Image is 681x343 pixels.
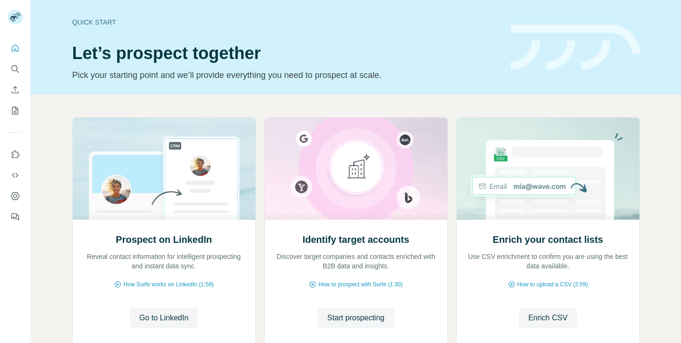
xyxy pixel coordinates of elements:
[8,81,23,98] button: Enrich CSV
[274,252,438,271] p: Discover target companies and contacts enriched with B2B data and insights.
[318,308,394,328] button: Start prospecting
[72,118,256,220] img: Prospect on LinkedIn
[493,233,603,246] h2: Enrich your contact lists
[8,102,23,119] button: My lists
[8,208,23,225] button: Feedback
[139,312,188,324] span: Go to LinkedIn
[456,118,640,220] img: Enrich your contact lists
[72,17,499,27] div: Quick start
[327,312,384,324] span: Start prospecting
[519,308,577,328] button: Enrich CSV
[8,146,23,163] button: Use Surfe on LinkedIn
[8,60,23,77] button: Search
[318,280,402,289] span: How to prospect with Surfe (1:30)
[72,69,499,82] p: Pick your starting point and we’ll provide everything you need to prospect at scale.
[528,312,567,324] span: Enrich CSV
[264,118,448,220] img: Identify target accounts
[517,280,588,289] span: How to upload a CSV (2:59)
[130,308,198,328] button: Go to LinkedIn
[303,233,410,246] h2: Identify target accounts
[116,233,212,246] h2: Prospect on LinkedIn
[8,167,23,184] button: Use Surfe API
[8,188,23,205] button: Dashboard
[511,25,640,70] img: banner
[123,280,214,289] span: How Surfe works on LinkedIn (1:58)
[8,40,23,57] button: Quick start
[466,252,630,271] p: Use CSV enrichment to confirm you are using the best data available.
[72,44,499,63] h1: Let’s prospect together
[82,252,246,271] p: Reveal contact information for intelligent prospecting and instant data sync.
